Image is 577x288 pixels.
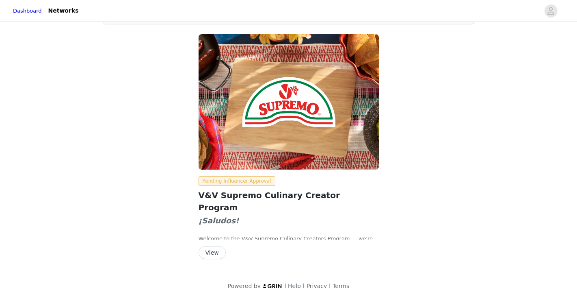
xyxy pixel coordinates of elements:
[547,4,555,17] div: avatar
[199,216,239,225] span: ¡Saludos!
[199,189,379,214] h2: V&V Supremo Culinary Creator Program
[199,176,275,186] span: Pending Influencer Approval
[199,235,379,243] p: Welcome to the V&V Supremo Culinary Creators Program — we're so excited you're here! 🤩
[199,34,379,170] img: V&V Supremo Foods
[43,2,84,20] a: Networks
[13,7,42,15] a: Dashboard
[199,246,226,259] button: View
[199,250,226,256] a: View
